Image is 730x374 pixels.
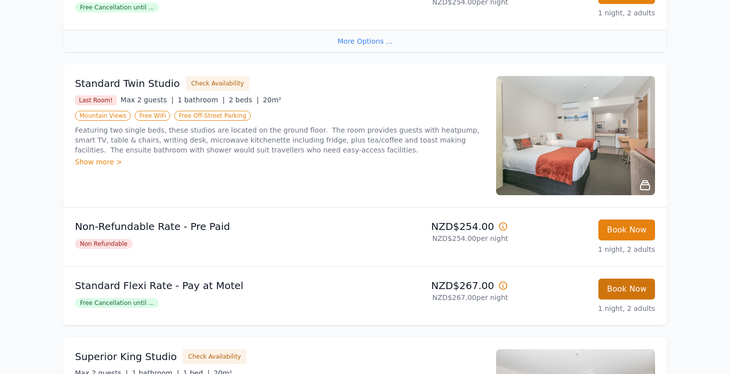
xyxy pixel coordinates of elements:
span: Free Cancellation until ... [75,298,159,308]
span: 1 bathroom | [178,96,225,104]
span: Free Off-Street Parking [174,111,251,121]
h3: Superior King Studio [75,350,177,364]
p: NZD$267.00 [369,279,508,293]
p: NZD$254.00 [369,220,508,233]
span: Last Room! [75,95,117,105]
p: 1 night, 2 adults [516,303,655,313]
button: Check Availability [183,349,246,364]
h3: Standard Twin Studio [75,76,180,90]
p: 1 night, 2 adults [516,8,655,18]
span: 20m² [263,96,281,104]
button: Book Now [598,279,655,299]
p: Standard Flexi Rate - Pay at Motel [75,279,361,293]
div: More Options ... [63,30,667,52]
p: NZD$254.00 per night [369,233,508,243]
p: Featuring two single beds, these studios are located on the ground floor. The room provides guest... [75,125,484,155]
span: Non Refundable [75,239,133,249]
p: Non-Refundable Rate - Pre Paid [75,220,361,233]
p: NZD$267.00 per night [369,293,508,302]
p: 1 night, 2 adults [516,244,655,254]
span: Free WiFi [135,111,170,121]
span: Max 2 guests | [121,96,174,104]
span: 2 beds | [229,96,259,104]
button: Check Availability [186,76,249,91]
button: Book Now [598,220,655,240]
div: Show more > [75,157,484,167]
span: Mountain Views [75,111,131,121]
span: Free Cancellation until ... [75,2,159,12]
